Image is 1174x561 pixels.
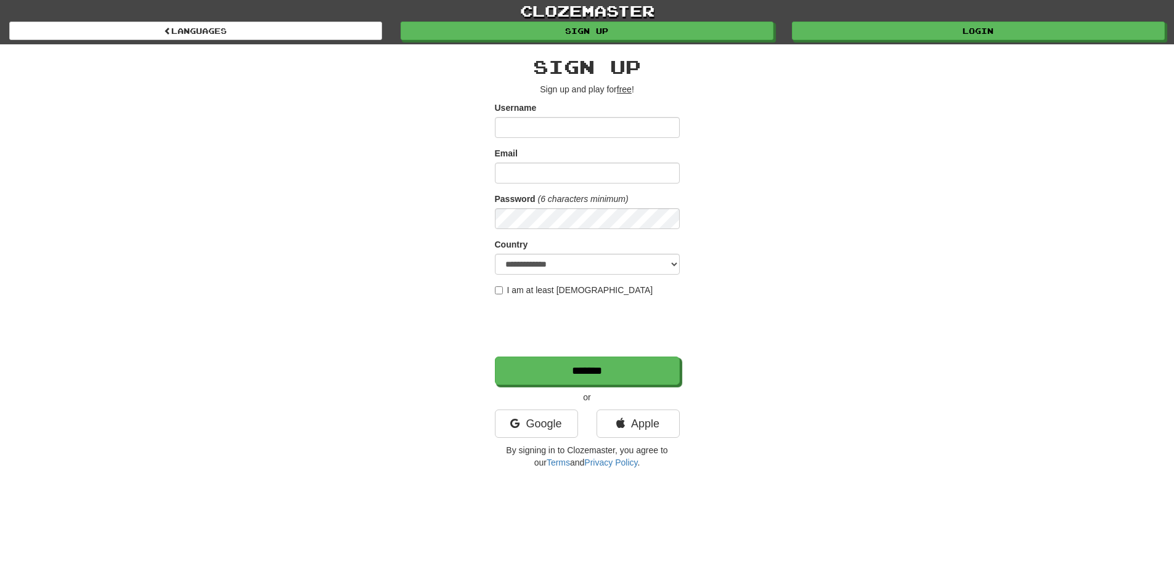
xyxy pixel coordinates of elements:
[495,57,680,77] h2: Sign up
[495,83,680,95] p: Sign up and play for !
[495,302,682,350] iframe: reCAPTCHA
[792,22,1165,40] a: Login
[401,22,773,40] a: Sign up
[495,238,528,251] label: Country
[495,102,537,114] label: Username
[495,193,536,205] label: Password
[538,194,629,204] em: (6 characters minimum)
[584,458,637,467] a: Privacy Policy
[658,166,672,180] keeper-lock: Open Keeper Popup
[547,458,570,467] a: Terms
[617,84,632,94] u: free
[495,284,653,296] label: I am at least [DEMOGRAPHIC_DATA]
[9,22,382,40] a: Languages
[597,410,680,438] a: Apple
[658,120,672,135] keeper-lock: Open Keeper Popup
[495,391,680,403] p: or
[495,410,578,438] a: Google
[495,444,680,469] p: By signing in to Clozemaster, you agree to our and .
[495,286,503,294] input: I am at least [DEMOGRAPHIC_DATA]
[495,147,518,159] label: Email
